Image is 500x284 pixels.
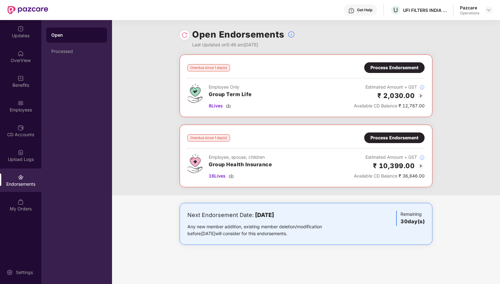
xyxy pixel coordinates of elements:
span: 16 Lives [209,173,226,179]
h3: 30 day(s) [401,218,425,226]
div: Next Endorsement Date: [187,211,342,219]
img: svg+xml;base64,PHN2ZyBpZD0iVXBsb2FkX0xvZ3MiIGRhdGEtbmFtZT0iVXBsb2FkIExvZ3MiIHhtbG5zPSJodHRwOi8vd3... [18,149,24,156]
img: svg+xml;base64,PHN2ZyBpZD0iQmFjay0yMHgyMCIgeG1sbnM9Imh0dHA6Ly93d3cudzMub3JnLzIwMDAvc3ZnIiB3aWR0aD... [417,92,425,100]
div: Last Updated on 5:46 am[DATE] [192,41,295,48]
div: Get Help [357,8,372,13]
img: svg+xml;base64,PHN2ZyBpZD0iTXlfT3JkZXJzIiBkYXRhLW5hbWU9Ik15IE9yZGVycyIgeG1sbnM9Imh0dHA6Ly93d3cudz... [18,199,24,205]
div: UFI FILTERS INDIA PRIVATE LIMITED [403,7,447,13]
img: svg+xml;base64,PHN2ZyBpZD0iRW5kb3JzZW1lbnRzIiB4bWxucz0iaHR0cDovL3d3dy53My5vcmcvMjAwMC9zdmciIHdpZH... [18,174,24,180]
div: Overdue since 1 day(s) [187,134,230,142]
div: Any new member addition, existing member deletion/modification before [DATE] will consider for th... [187,223,342,237]
div: Estimated Amount + GST [354,154,425,161]
img: svg+xml;base64,PHN2ZyBpZD0iQmFjay0yMHgyMCIgeG1sbnM9Imh0dHA6Ly93d3cudzMub3JnLzIwMDAvc3ZnIiB3aWR0aD... [417,162,425,170]
img: svg+xml;base64,PHN2ZyBpZD0iRW1wbG95ZWVzIiB4bWxucz0iaHR0cDovL3d3dy53My5vcmcvMjAwMC9zdmciIHdpZHRoPS... [18,100,24,106]
img: svg+xml;base64,PHN2ZyB4bWxucz0iaHR0cDovL3d3dy53My5vcmcvMjAwMC9zdmciIHdpZHRoPSI0Ny43MTQiIGhlaWdodD... [187,154,202,173]
div: Settings [14,269,35,276]
img: svg+xml;base64,PHN2ZyBpZD0iUmVsb2FkLTMyeDMyIiB4bWxucz0iaHR0cDovL3d3dy53My5vcmcvMjAwMC9zdmciIHdpZH... [181,32,188,38]
div: Remaining [396,211,425,226]
img: svg+xml;base64,PHN2ZyBpZD0iQ0RfQWNjb3VudHMiIGRhdGEtbmFtZT0iQ0QgQWNjb3VudHMiIHhtbG5zPSJodHRwOi8vd3... [18,125,24,131]
img: svg+xml;base64,PHN2ZyBpZD0iSW5mb18tXzMyeDMyIiBkYXRhLW5hbWU9IkluZm8gLSAzMngzMiIgeG1sbnM9Imh0dHA6Ly... [288,31,295,38]
img: svg+xml;base64,PHN2ZyBpZD0iRG93bmxvYWQtMzJ4MzIiIHhtbG5zPSJodHRwOi8vd3d3LnczLm9yZy8yMDAwL3N2ZyIgd2... [226,103,231,108]
img: svg+xml;base64,PHN2ZyBpZD0iVXBkYXRlZCIgeG1sbnM9Imh0dHA6Ly93d3cudzMub3JnLzIwMDAvc3ZnIiB3aWR0aD0iMj... [18,26,24,32]
img: svg+xml;base64,PHN2ZyBpZD0iRHJvcGRvd24tMzJ4MzIiIHhtbG5zPSJodHRwOi8vd3d3LnczLm9yZy8yMDAwL3N2ZyIgd2... [486,8,491,13]
div: Pazcare [460,5,479,11]
h1: Open Endorsements [192,28,284,41]
h3: Group Health Insurance [209,161,272,169]
img: svg+xml;base64,PHN2ZyBpZD0iQmVuZWZpdHMiIHhtbG5zPSJodHRwOi8vd3d3LnczLm9yZy8yMDAwL3N2ZyIgd2lkdGg9Ij... [18,75,24,81]
div: Employee Only [209,84,252,90]
span: 8 Lives [209,102,223,109]
div: Estimated Amount + GST [354,84,425,90]
h2: ₹ 2,030.00 [377,90,415,101]
span: U [393,6,398,14]
span: Available CD Balance [354,103,397,108]
span: Available CD Balance [354,173,397,178]
div: Process Endorsement [370,64,418,71]
img: svg+xml;base64,PHN2ZyBpZD0iRG93bmxvYWQtMzJ4MzIiIHhtbG5zPSJodHRwOi8vd3d3LnczLm9yZy8yMDAwL3N2ZyIgd2... [229,173,234,178]
div: Overdue since 1 day(s) [187,64,230,71]
div: Operations [460,11,479,16]
h2: ₹ 10,399.00 [373,161,415,171]
div: ₹ 12,787.00 [354,102,425,109]
div: ₹ 36,846.00 [354,173,425,179]
img: svg+xml;base64,PHN2ZyBpZD0iU2V0dGluZy0yMHgyMCIgeG1sbnM9Imh0dHA6Ly93d3cudzMub3JnLzIwMDAvc3ZnIiB3aW... [7,269,13,276]
div: Open [51,32,102,38]
img: svg+xml;base64,PHN2ZyBpZD0iSGVscC0zMngzMiIgeG1sbnM9Imh0dHA6Ly93d3cudzMub3JnLzIwMDAvc3ZnIiB3aWR0aD... [348,8,355,14]
img: New Pazcare Logo [8,6,48,14]
img: svg+xml;base64,PHN2ZyB4bWxucz0iaHR0cDovL3d3dy53My5vcmcvMjAwMC9zdmciIHdpZHRoPSI0Ny43MTQiIGhlaWdodD... [187,84,202,103]
div: Process Endorsement [370,134,418,141]
img: svg+xml;base64,PHN2ZyBpZD0iSW5mb18tXzMyeDMyIiBkYXRhLW5hbWU9IkluZm8gLSAzMngzMiIgeG1sbnM9Imh0dHA6Ly... [420,85,425,90]
div: Processed [51,49,102,54]
h3: Group Term Life [209,90,252,99]
div: Employee, spouse, children [209,154,272,161]
img: svg+xml;base64,PHN2ZyBpZD0iSW5mb18tXzMyeDMyIiBkYXRhLW5hbWU9IkluZm8gLSAzMngzMiIgeG1sbnM9Imh0dHA6Ly... [420,155,425,160]
img: svg+xml;base64,PHN2ZyBpZD0iSG9tZSIgeG1sbnM9Imh0dHA6Ly93d3cudzMub3JnLzIwMDAvc3ZnIiB3aWR0aD0iMjAiIG... [18,50,24,57]
b: [DATE] [255,212,274,218]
